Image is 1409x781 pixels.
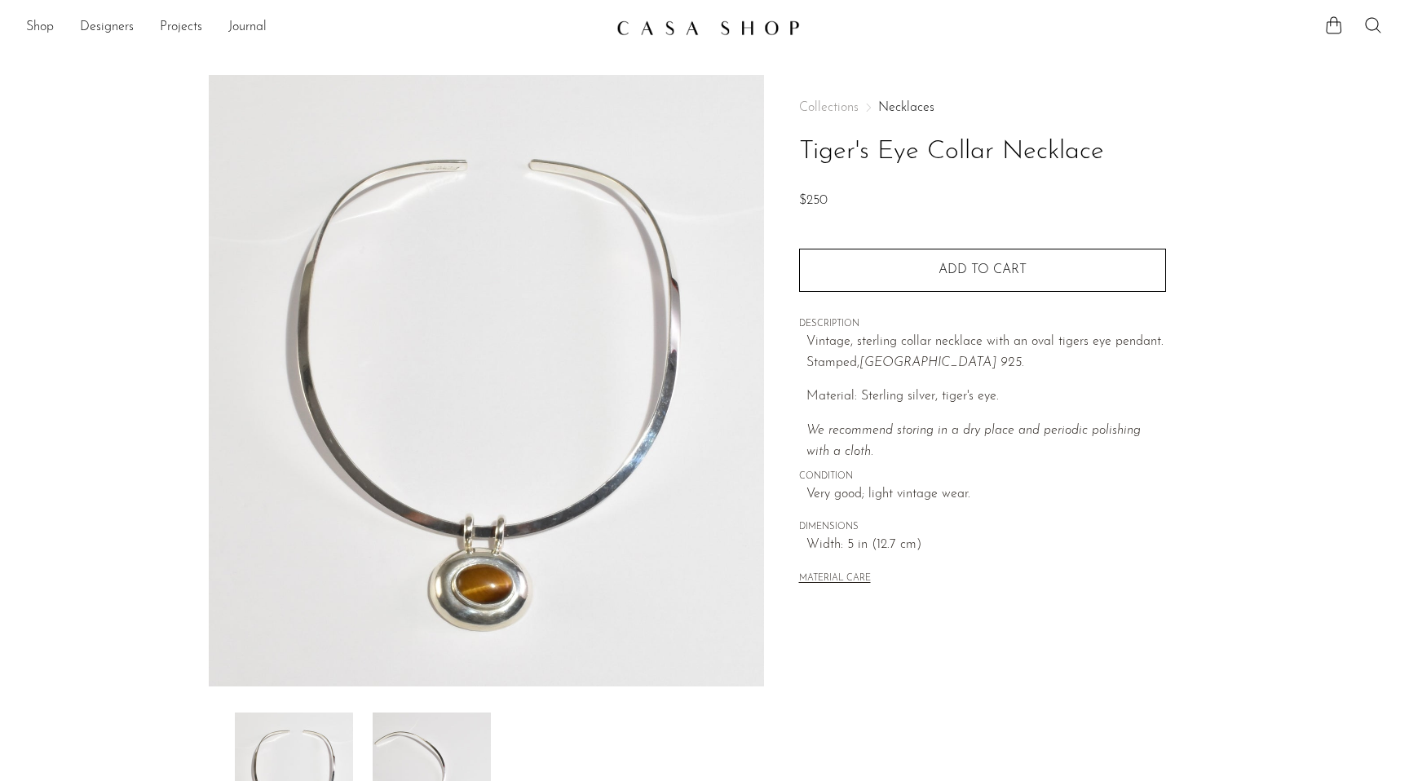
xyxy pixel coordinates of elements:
span: Width: 5 in (12.7 cm) [806,535,1166,556]
nav: Breadcrumbs [799,101,1166,114]
img: Tiger's Eye Collar Necklace [209,75,764,686]
a: Designers [80,17,134,38]
nav: Desktop navigation [26,14,603,42]
span: DIMENSIONS [799,520,1166,535]
h1: Tiger's Eye Collar Necklace [799,131,1166,173]
a: Necklaces [878,101,934,114]
a: Projects [160,17,202,38]
span: Very good; light vintage wear. [806,484,1166,505]
button: MATERIAL CARE [799,573,871,585]
span: $250 [799,194,828,207]
p: Vintage, sterling collar necklace with an oval tigers eye pendant. Stamped, [806,332,1166,373]
span: Collections [799,101,859,114]
span: Add to cart [939,263,1027,278]
span: CONDITION [799,470,1166,484]
span: DESCRIPTION [799,317,1166,332]
a: Journal [228,17,267,38]
a: Shop [26,17,54,38]
i: We recommend storing in a dry place and periodic polishing with a cloth. [806,424,1141,458]
em: [GEOGRAPHIC_DATA] 925. [859,356,1024,369]
button: Add to cart [799,249,1166,291]
ul: NEW HEADER MENU [26,14,603,42]
p: Material: Sterling silver, tiger's eye. [806,386,1166,408]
